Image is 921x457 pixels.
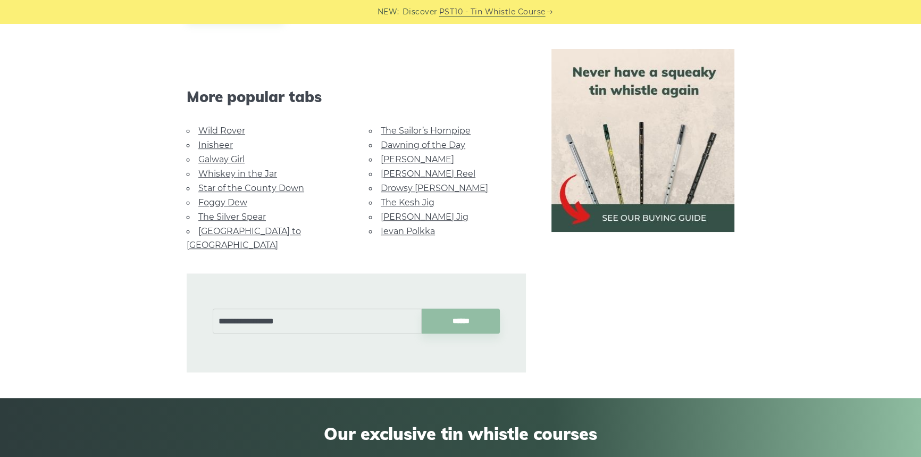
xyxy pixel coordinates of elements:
[198,154,245,164] a: Galway Girl
[187,226,301,250] a: [GEOGRAPHIC_DATA] to [GEOGRAPHIC_DATA]
[198,183,304,193] a: Star of the County Down
[381,212,468,222] a: [PERSON_NAME] Jig
[439,6,546,18] a: PST10 - Tin Whistle Course
[198,126,245,136] a: Wild Rover
[381,126,471,136] a: The Sailor’s Hornpipe
[161,423,760,444] span: Our exclusive tin whistle courses
[551,49,734,232] img: tin whistle buying guide
[381,169,475,179] a: [PERSON_NAME] Reel
[381,140,465,150] a: Dawning of the Day
[381,197,434,207] a: The Kesh Jig
[381,226,435,236] a: Ievan Polkka
[378,6,399,18] span: NEW:
[187,88,526,106] span: More popular tabs
[403,6,438,18] span: Discover
[198,197,247,207] a: Foggy Dew
[198,140,233,150] a: Inisheer
[381,183,488,193] a: Drowsy [PERSON_NAME]
[381,154,454,164] a: [PERSON_NAME]
[198,212,266,222] a: The Silver Spear
[198,169,277,179] a: Whiskey in the Jar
